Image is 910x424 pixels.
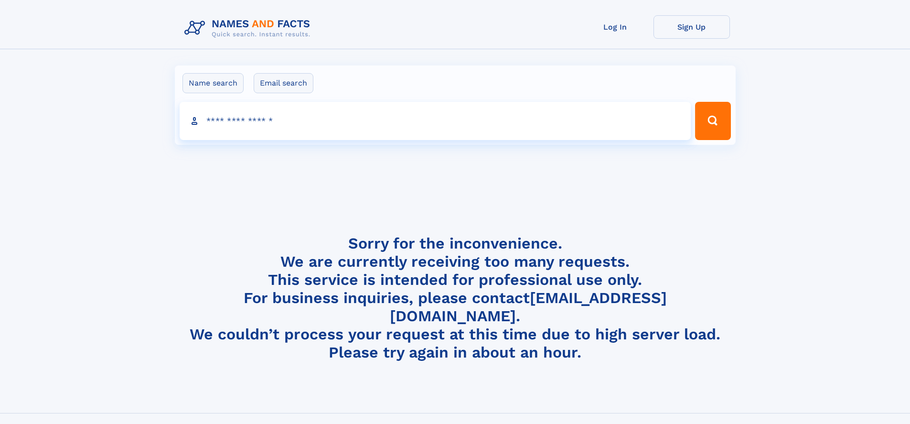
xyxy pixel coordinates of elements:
[181,15,318,41] img: Logo Names and Facts
[577,15,653,39] a: Log In
[653,15,730,39] a: Sign Up
[254,73,313,93] label: Email search
[181,234,730,362] h4: Sorry for the inconvenience. We are currently receiving too many requests. This service is intend...
[695,102,730,140] button: Search Button
[182,73,244,93] label: Name search
[180,102,691,140] input: search input
[390,289,667,325] a: [EMAIL_ADDRESS][DOMAIN_NAME]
